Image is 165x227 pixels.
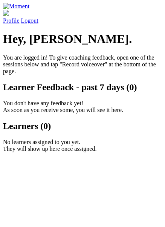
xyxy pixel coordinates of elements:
p: You are logged in! To give coaching feedback, open one of the sessions below and tap "Record voic... [3,54,162,75]
h1: Hey, [PERSON_NAME]. [3,32,162,46]
img: Moment [3,3,29,10]
a: Logout [21,17,38,24]
p: No learners assigned to you yet. They will show up here once assigned. [3,139,162,152]
img: default_avatar-b4e2223d03051bc43aaaccfb402a43260a3f17acc7fafc1603fdf008d6cba3c9.png [3,10,9,16]
p: You don't have any feedback yet! As soon as you receive some, you will see it here. [3,100,162,114]
a: Profile [3,10,162,24]
h2: Learner Feedback - past 7 days (0) [3,82,162,92]
h2: Learners (0) [3,121,162,131]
